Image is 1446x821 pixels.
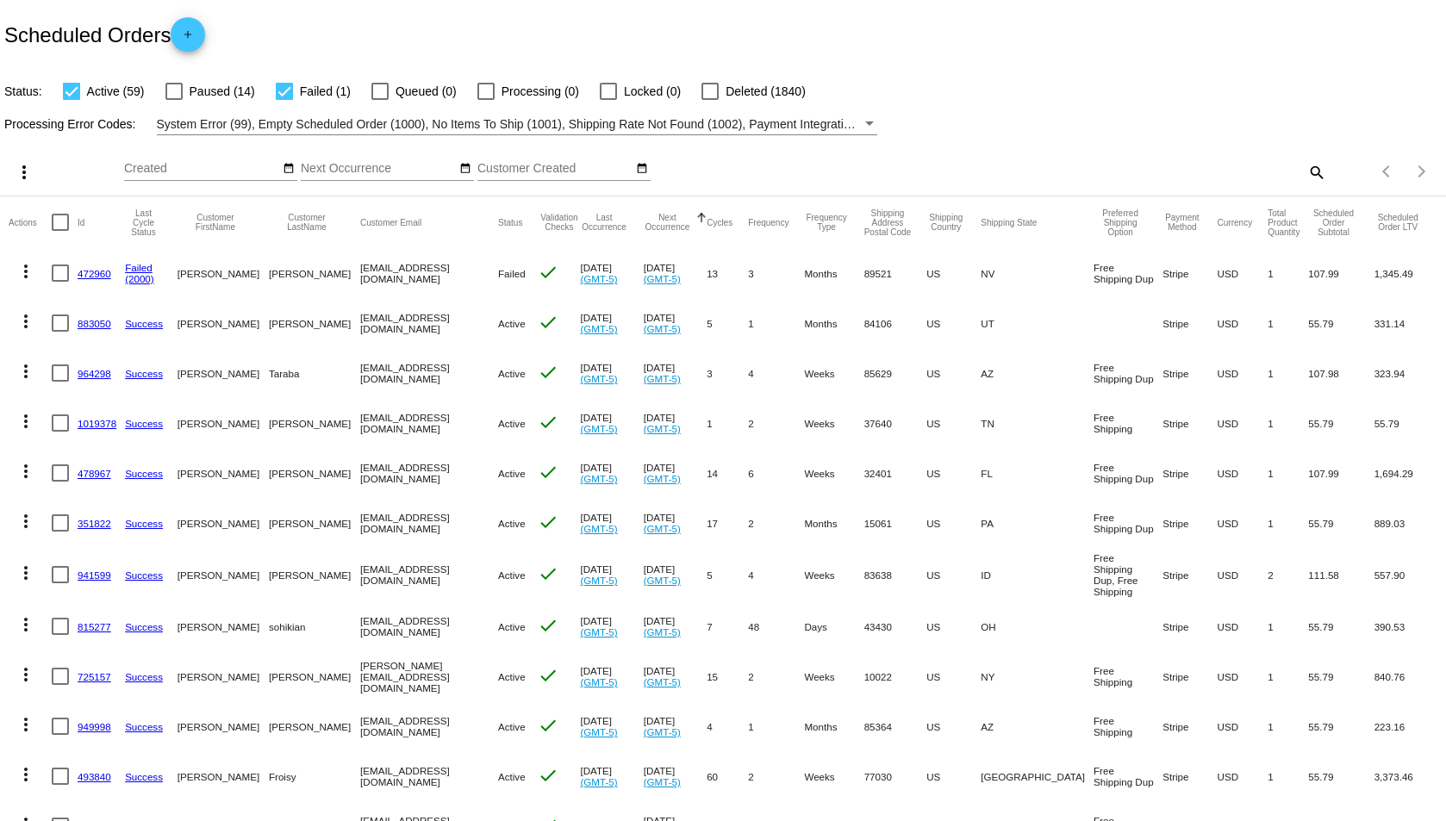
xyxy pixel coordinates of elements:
[804,498,863,548] mat-cell: Months
[804,348,863,398] mat-cell: Weeks
[926,498,981,548] mat-cell: US
[360,601,498,651] mat-cell: [EMAIL_ADDRESS][DOMAIN_NAME]
[644,601,707,651] mat-cell: [DATE]
[1162,751,1217,801] mat-cell: Stripe
[1308,248,1374,298] mat-cell: 107.99
[1162,348,1217,398] mat-cell: Stripe
[1374,701,1437,751] mat-cell: 223.16
[538,362,558,383] mat-icon: check
[926,651,981,701] mat-cell: US
[981,248,1094,298] mat-cell: NV
[78,721,111,732] a: 949998
[125,518,163,529] a: Success
[360,217,421,227] button: Change sorting for CustomerEmail
[1094,548,1162,601] mat-cell: Free Shipping Dup, Free Shipping
[9,196,52,248] mat-header-cell: Actions
[360,751,498,801] mat-cell: [EMAIL_ADDRESS][DOMAIN_NAME]
[1218,398,1268,448] mat-cell: USD
[644,323,681,334] a: (GMT-5)
[16,261,36,282] mat-icon: more_vert
[580,348,643,398] mat-cell: [DATE]
[125,262,153,273] a: Failed
[707,498,748,548] mat-cell: 17
[1094,498,1162,548] mat-cell: Free Shipping Dup
[300,81,351,102] span: Failed (1)
[1268,651,1308,701] mat-cell: 1
[644,213,691,232] button: Change sorting for NextOccurrenceUtc
[1268,196,1308,248] mat-header-cell: Total Product Quantity
[1374,213,1422,232] button: Change sorting for LifetimeValue
[1374,348,1437,398] mat-cell: 323.94
[1268,498,1308,548] mat-cell: 1
[269,701,360,751] mat-cell: [PERSON_NAME]
[926,448,981,498] mat-cell: US
[1374,548,1437,601] mat-cell: 557.90
[178,651,269,701] mat-cell: [PERSON_NAME]
[178,498,269,548] mat-cell: [PERSON_NAME]
[1405,154,1439,189] button: Next page
[864,398,927,448] mat-cell: 37640
[748,751,804,801] mat-cell: 2
[1162,298,1217,348] mat-cell: Stripe
[981,651,1094,701] mat-cell: NY
[981,448,1094,498] mat-cell: FL
[178,248,269,298] mat-cell: [PERSON_NAME]
[707,298,748,348] mat-cell: 5
[1268,601,1308,651] mat-cell: 1
[981,601,1094,651] mat-cell: OH
[864,298,927,348] mat-cell: 84106
[981,217,1037,227] button: Change sorting for ShippingState
[580,498,643,548] mat-cell: [DATE]
[498,217,522,227] button: Change sorting for Status
[580,676,617,687] a: (GMT-5)
[178,701,269,751] mat-cell: [PERSON_NAME]
[498,468,526,479] span: Active
[1218,751,1268,801] mat-cell: USD
[726,81,806,102] span: Deleted (1840)
[78,268,111,279] a: 472960
[1374,751,1437,801] mat-cell: 3,373.46
[78,217,84,227] button: Change sorting for Id
[1374,651,1437,701] mat-cell: 840.76
[580,601,643,651] mat-cell: [DATE]
[1162,548,1217,601] mat-cell: Stripe
[1094,348,1162,398] mat-cell: Free Shipping Dup
[748,601,804,651] mat-cell: 48
[269,601,360,651] mat-cell: sohikian
[580,398,643,448] mat-cell: [DATE]
[16,614,36,635] mat-icon: more_vert
[1094,751,1162,801] mat-cell: Free Shipping Dup
[748,448,804,498] mat-cell: 6
[178,398,269,448] mat-cell: [PERSON_NAME]
[1218,498,1268,548] mat-cell: USD
[804,701,863,751] mat-cell: Months
[1162,248,1217,298] mat-cell: Stripe
[124,162,279,176] input: Created
[864,498,927,548] mat-cell: 15061
[269,548,360,601] mat-cell: [PERSON_NAME]
[580,273,617,284] a: (GMT-5)
[178,348,269,398] mat-cell: [PERSON_NAME]
[644,575,681,586] a: (GMT-5)
[16,311,36,332] mat-icon: more_vert
[644,448,707,498] mat-cell: [DATE]
[981,348,1094,398] mat-cell: AZ
[748,348,804,398] mat-cell: 4
[864,448,927,498] mat-cell: 32401
[4,117,136,131] span: Processing Error Codes:
[1374,248,1437,298] mat-cell: 1,345.49
[864,548,927,601] mat-cell: 83638
[580,651,643,701] mat-cell: [DATE]
[360,448,498,498] mat-cell: [EMAIL_ADDRESS][DOMAIN_NAME]
[1094,701,1162,751] mat-cell: Free Shipping
[78,318,111,329] a: 883050
[864,208,912,237] button: Change sorting for ShippingPostcode
[864,701,927,751] mat-cell: 85364
[1370,154,1405,189] button: Previous page
[269,298,360,348] mat-cell: [PERSON_NAME]
[78,368,111,379] a: 964298
[16,511,36,532] mat-icon: more_vert
[580,575,617,586] a: (GMT-5)
[580,373,617,384] a: (GMT-5)
[78,518,111,529] a: 351822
